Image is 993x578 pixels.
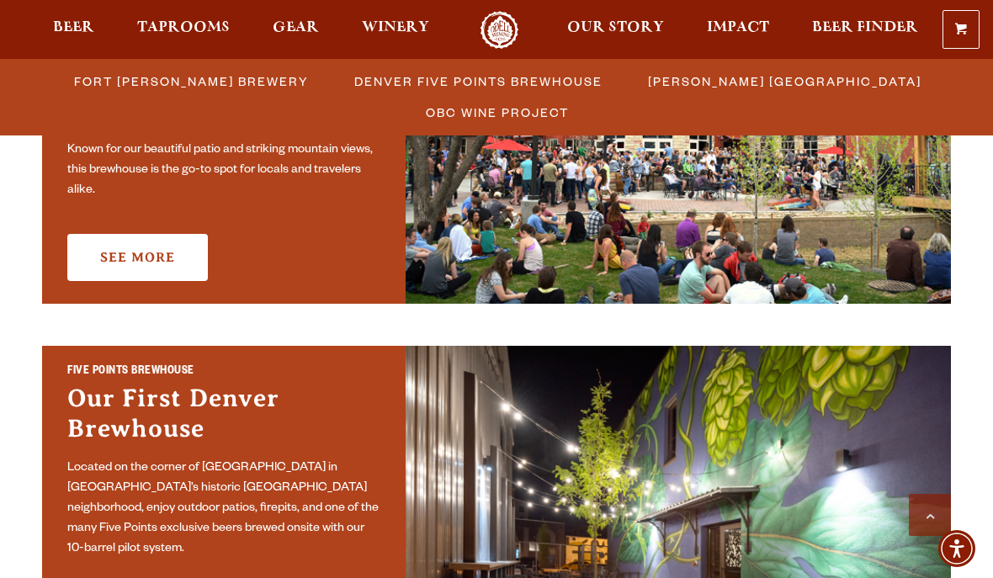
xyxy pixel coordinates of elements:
[67,234,208,281] a: See More
[67,141,380,201] p: Known for our beautiful patio and striking mountain views, this brewhouse is the go-to spot for l...
[556,11,675,49] a: Our Story
[262,11,330,49] a: Gear
[938,530,975,567] div: Accessibility Menu
[812,21,918,34] span: Beer Finder
[468,11,531,49] a: Odell Home
[53,21,94,34] span: Beer
[351,11,440,49] a: Winery
[707,21,769,34] span: Impact
[42,11,105,49] a: Beer
[801,11,929,49] a: Beer Finder
[696,11,780,49] a: Impact
[67,363,380,383] h2: Five Points Brewhouse
[126,11,241,49] a: Taprooms
[426,100,569,125] span: OBC Wine Project
[137,21,230,34] span: Taprooms
[67,459,380,559] p: Located on the corner of [GEOGRAPHIC_DATA] in [GEOGRAPHIC_DATA]’s historic [GEOGRAPHIC_DATA] neig...
[909,494,951,536] a: Scroll to top
[273,21,319,34] span: Gear
[354,69,603,93] span: Denver Five Points Brewhouse
[64,69,317,93] a: Fort [PERSON_NAME] Brewery
[344,69,611,93] a: Denver Five Points Brewhouse
[638,69,930,93] a: [PERSON_NAME] [GEOGRAPHIC_DATA]
[416,100,577,125] a: OBC Wine Project
[648,69,921,93] span: [PERSON_NAME] [GEOGRAPHIC_DATA]
[567,21,664,34] span: Our Story
[74,69,309,93] span: Fort [PERSON_NAME] Brewery
[67,383,380,452] h3: Our First Denver Brewhouse
[362,21,429,34] span: Winery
